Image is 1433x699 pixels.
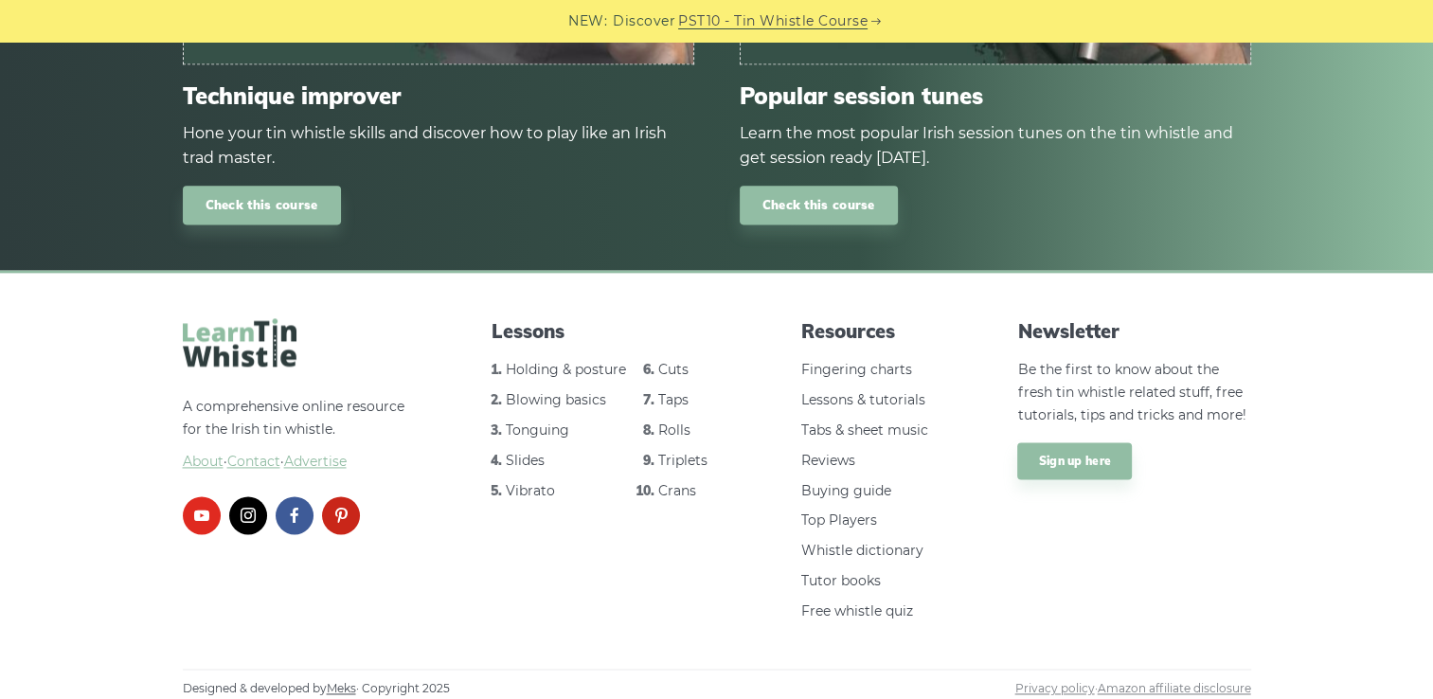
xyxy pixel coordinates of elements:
span: Designed & developed by · Copyright 2025 [183,679,450,698]
span: Technique improver [183,82,694,110]
a: Free whistle quiz [801,602,913,619]
span: Lessons [492,318,725,345]
span: NEW: [568,10,607,32]
a: pinterest [322,496,360,534]
span: Advertise [284,453,347,470]
a: Tutor books [801,572,881,589]
span: · [183,451,416,474]
div: Learn the most popular Irish session tunes on the tin whistle and get session ready [DATE]. [740,121,1251,170]
a: youtube [183,496,221,534]
a: Whistle dictionary [801,542,923,559]
a: Lessons & tutorials [801,391,925,408]
img: LearnTinWhistle.com [183,318,296,367]
p: Be the first to know about the fresh tin whistle related stuff, free tutorials, tips and tricks a... [1017,359,1250,426]
a: Buying guide [801,482,891,499]
a: Sign up here [1017,442,1132,480]
a: Taps [658,391,689,408]
span: Popular session tunes [740,82,1251,110]
a: Rolls [658,421,690,439]
a: PST10 - Tin Whistle Course [678,10,868,32]
a: Top Players [801,511,877,529]
a: instagram [229,496,267,534]
a: Slides [506,452,545,469]
a: Check this course [183,186,341,224]
a: About [183,453,224,470]
a: Tonguing [506,421,569,439]
a: Reviews [801,452,855,469]
span: Resources [801,318,941,345]
a: Meks [327,681,356,695]
span: Contact [227,453,280,470]
a: Holding & posture [506,361,626,378]
a: Check this course [740,186,898,224]
span: Discover [613,10,675,32]
a: Privacy policy [1015,681,1095,695]
a: Blowing basics [506,391,606,408]
span: Newsletter [1017,318,1250,345]
a: Cuts [658,361,689,378]
a: Vibrato [506,482,555,499]
a: Contact·Advertise [227,453,347,470]
a: facebook [276,496,313,534]
a: Tabs & sheet music [801,421,928,439]
a: Triplets [658,452,708,469]
span: · [1015,679,1251,698]
a: Crans [658,482,696,499]
a: Amazon affiliate disclosure [1098,681,1251,695]
a: Fingering charts [801,361,912,378]
p: A comprehensive online resource for the Irish tin whistle. [183,396,416,473]
div: Hone your tin whistle skills and discover how to play like an Irish trad master. [183,121,694,170]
